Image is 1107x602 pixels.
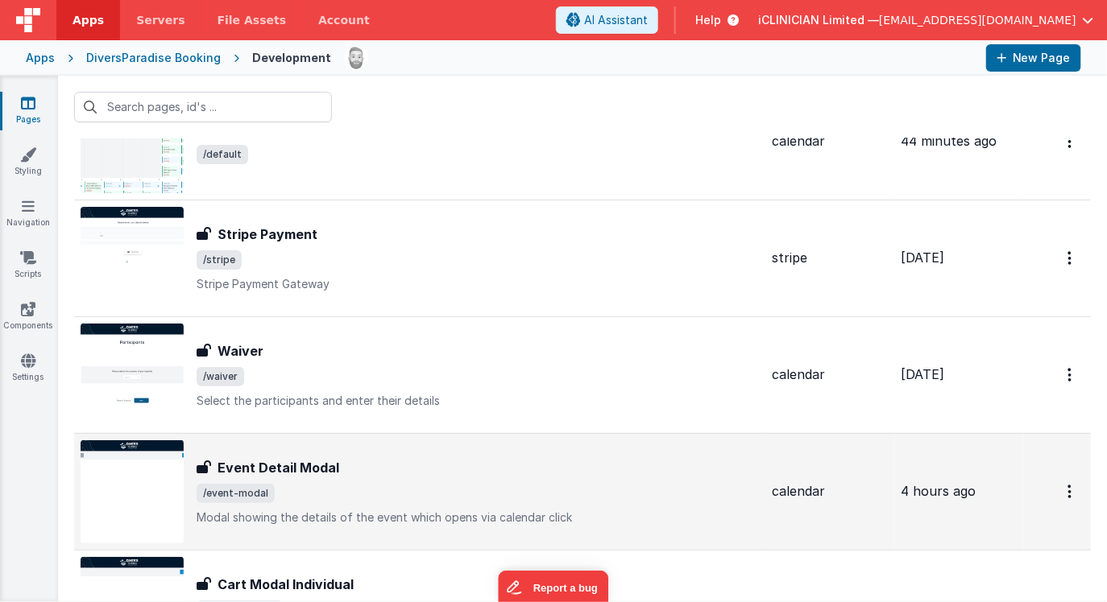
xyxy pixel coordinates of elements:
span: /waiver [197,367,244,386]
span: iCLINICIAN Limited — [758,12,879,28]
span: [DATE] [901,366,944,382]
p: Stripe Payment Gateway [197,276,759,292]
button: Options [1059,475,1084,508]
span: /event-modal [197,484,275,503]
span: Servers [136,12,184,28]
img: 338b8ff906eeea576da06f2fc7315c1b [345,47,367,69]
button: Options [1059,125,1084,158]
input: Search pages, id's ... [74,92,332,122]
button: AI Assistant [556,6,658,34]
button: New Page [986,44,1081,72]
div: calendar [772,132,888,150]
button: Options [1059,241,1084,274]
div: calendar [772,482,888,501]
span: 4 hours ago [901,483,976,499]
div: stripe [772,249,888,267]
span: AI Assistant [584,12,648,28]
h3: Cart Modal Individual [218,575,354,594]
span: [DATE] [901,249,944,266]
span: File Assets [218,12,287,28]
span: Help [695,12,721,28]
h3: Stripe Payment [218,225,317,244]
div: Apps [26,50,55,66]
span: 44 minutes ago [901,133,997,149]
div: Development [252,50,331,66]
button: iCLINICIAN Limited — [EMAIL_ADDRESS][DOMAIN_NAME] [758,12,1094,28]
h3: Waiver [218,341,263,361]
div: calendar [772,365,888,384]
span: [EMAIL_ADDRESS][DOMAIN_NAME] [879,12,1076,28]
h3: Event Detail Modal [218,458,339,477]
p: Select the participants and enter their details [197,393,759,409]
span: /default [197,145,248,164]
div: DiversParadise Booking [86,50,221,66]
span: /stripe [197,250,242,270]
span: Apps [73,12,104,28]
button: Options [1059,358,1084,391]
p: Modal showing the details of the event which opens via calendar click [197,509,759,526]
